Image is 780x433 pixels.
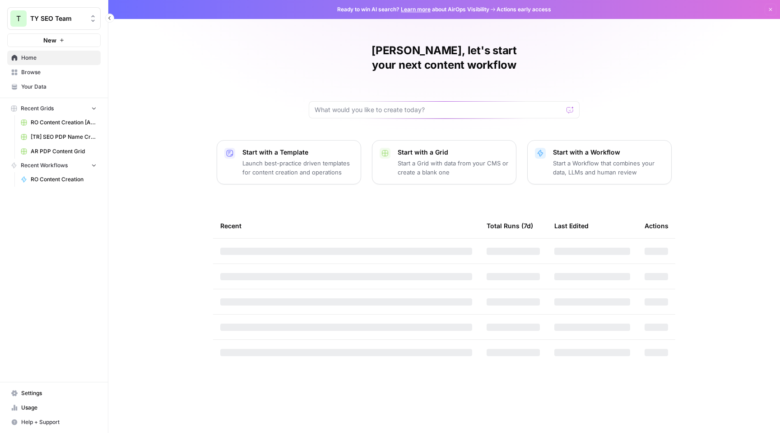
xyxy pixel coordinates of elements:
[398,148,509,157] p: Start with a Grid
[31,175,97,184] span: RO Content Creation
[21,83,97,91] span: Your Data
[220,213,472,238] div: Recent
[21,404,97,412] span: Usage
[401,6,431,13] a: Learn more
[554,213,589,238] div: Last Edited
[497,5,551,14] span: Actions early access
[553,159,664,177] p: Start a Workflow that combines your data, LLMs and human review
[21,54,97,62] span: Home
[21,418,97,426] span: Help + Support
[242,159,353,177] p: Launch best-practice driven templates for content creation and operations
[21,104,54,113] span: Recent Grids
[43,36,56,45] span: New
[315,105,563,114] input: What would you like to create today?
[7,415,101,429] button: Help + Support
[21,161,68,169] span: Recent Workflows
[487,213,533,238] div: Total Runs (7d)
[309,43,580,72] h1: [PERSON_NAME], let's start your next content workflow
[7,65,101,80] a: Browse
[17,172,101,187] a: RO Content Creation
[30,14,85,23] span: TY SEO Team
[242,148,353,157] p: Start with a Template
[7,80,101,94] a: Your Data
[398,159,509,177] p: Start a Grid with data from your CMS or create a blank one
[372,140,516,184] button: Start with a GridStart a Grid with data from your CMS or create a blank one
[7,7,101,30] button: Workspace: TY SEO Team
[7,51,101,65] a: Home
[16,13,21,24] span: T
[7,33,101,47] button: New
[31,133,97,141] span: [TR] SEO PDP Name Creation Grid
[31,147,97,155] span: AR PDP Content Grid
[645,213,669,238] div: Actions
[337,5,489,14] span: Ready to win AI search? about AirOps Visibility
[7,386,101,400] a: Settings
[17,115,101,130] a: RO Content Creation [Anil] Grid
[21,68,97,76] span: Browse
[31,118,97,127] span: RO Content Creation [Anil] Grid
[7,102,101,115] button: Recent Grids
[7,400,101,415] a: Usage
[553,148,664,157] p: Start with a Workflow
[21,389,97,397] span: Settings
[7,159,101,172] button: Recent Workflows
[527,140,672,184] button: Start with a WorkflowStart a Workflow that combines your data, LLMs and human review
[17,130,101,144] a: [TR] SEO PDP Name Creation Grid
[217,140,361,184] button: Start with a TemplateLaunch best-practice driven templates for content creation and operations
[17,144,101,159] a: AR PDP Content Grid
